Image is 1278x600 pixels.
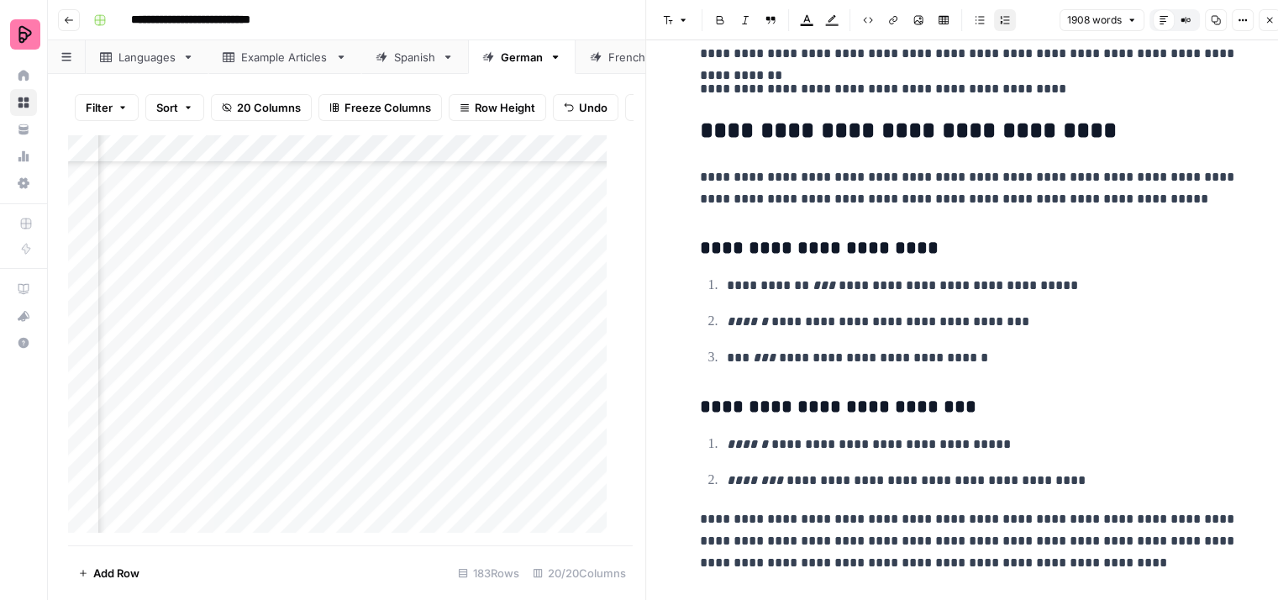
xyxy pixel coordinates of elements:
a: Settings [10,170,37,197]
button: Undo [553,94,618,121]
div: 183 Rows [451,560,526,587]
a: Languages [86,40,208,74]
button: Workspace: Preply [10,13,37,55]
span: 20 Columns [237,99,301,116]
button: 1908 words [1060,9,1144,31]
span: Filter [86,99,113,116]
a: Your Data [10,116,37,143]
button: Sort [145,94,204,121]
a: Browse [10,89,37,116]
span: Row Height [475,99,535,116]
a: Home [10,62,37,89]
button: Freeze Columns [318,94,442,121]
a: Spanish [361,40,468,74]
button: What's new? [10,303,37,329]
span: Undo [579,99,607,116]
button: 20 Columns [211,94,312,121]
div: Languages [118,49,176,66]
div: Spanish [394,49,435,66]
button: Help + Support [10,329,37,356]
a: French [576,40,679,74]
div: Example Articles [241,49,329,66]
div: German [501,49,543,66]
div: What's new? [11,303,36,329]
a: German [468,40,576,74]
button: Row Height [449,94,546,121]
div: French [608,49,646,66]
span: 1908 words [1067,13,1122,28]
span: Add Row [93,565,139,582]
button: Filter [75,94,139,121]
a: Usage [10,143,37,170]
a: Example Articles [208,40,361,74]
span: Freeze Columns [344,99,431,116]
img: Preply Logo [10,19,40,50]
div: 20/20 Columns [526,560,633,587]
a: AirOps Academy [10,276,37,303]
button: Add Row [68,560,150,587]
span: Sort [156,99,178,116]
